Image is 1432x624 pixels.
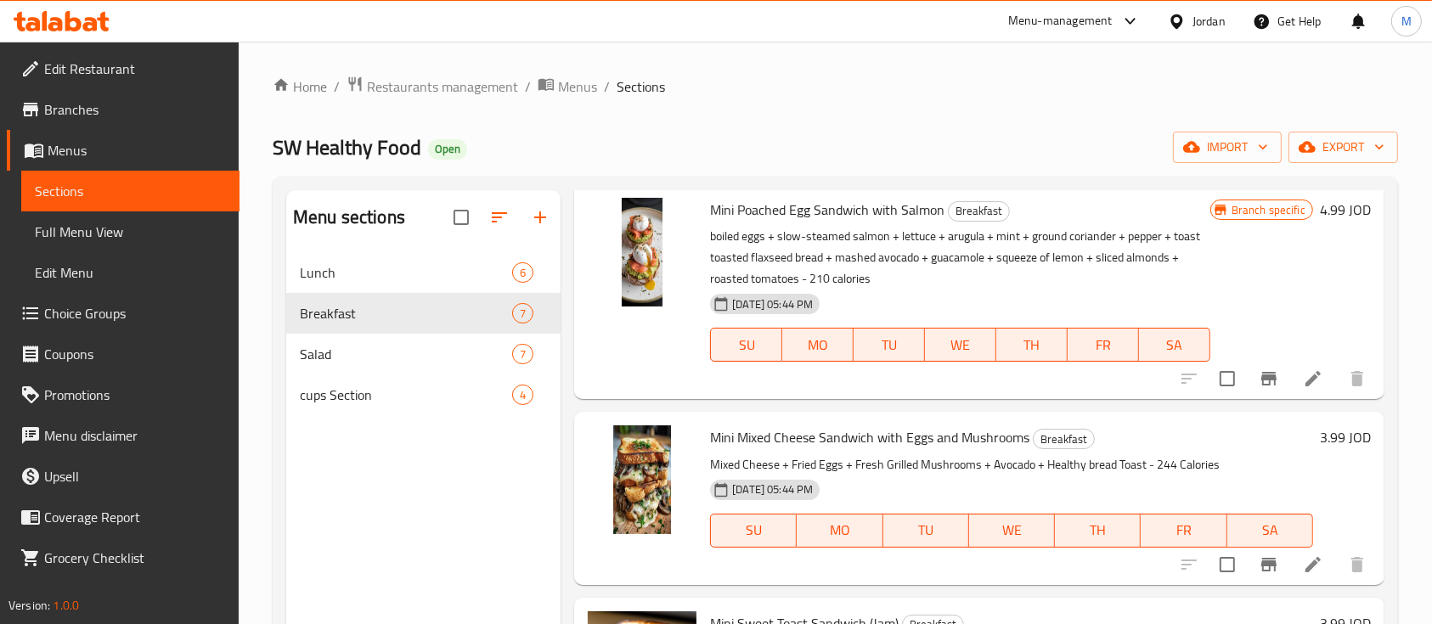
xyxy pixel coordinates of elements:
a: Branches [7,89,240,130]
div: Breakfast7 [286,293,561,334]
span: Sort sections [479,197,520,238]
button: TU [854,328,925,362]
span: Edit Restaurant [44,59,226,79]
a: Menu disclaimer [7,415,240,456]
a: Home [273,76,327,97]
span: 1.0.0 [53,594,79,616]
a: Coverage Report [7,497,240,537]
span: Edit Menu [35,262,226,283]
a: Edit menu item [1303,554,1323,575]
h2: Menu sections [293,205,405,230]
span: Menus [48,140,226,160]
span: 7 [513,346,533,363]
button: WE [969,514,1055,548]
span: Grocery Checklist [44,548,226,568]
div: items [512,303,533,323]
a: Restaurants management [347,76,518,98]
div: Breakfast [948,201,1010,222]
span: Breakfast [1034,430,1094,449]
span: Breakfast [949,201,1009,221]
button: FR [1068,328,1139,362]
span: Restaurants management [367,76,518,97]
span: Coverage Report [44,507,226,527]
button: SU [710,328,782,362]
button: SU [710,514,797,548]
div: Breakfast [1033,429,1095,449]
nav: breadcrumb [273,76,1398,98]
button: Add section [520,197,561,238]
span: 7 [513,306,533,322]
span: Mini Mixed Cheese Sandwich with Eggs and Mushrooms [710,424,1029,450]
div: Menu-management [1008,11,1113,31]
span: Version: [8,594,50,616]
span: Breakfast [300,303,512,323]
span: Full Menu View [35,222,226,242]
a: Grocery Checklist [7,537,240,578]
span: Choice Groups [44,303,226,323]
button: SA [1227,514,1313,548]
span: FR [1074,333,1132,357]
a: Full Menu View [21,211,240,252]
p: Mixed Cheese + Fried Eggs + Fresh Grilled Mushrooms + Avocado + Healthy bread Toast - 244 Calories [710,454,1313,475]
span: import [1187,137,1268,158]
span: Menus [558,76,597,97]
a: Edit menu item [1303,368,1323,389]
button: MO [797,514,882,548]
span: Sections [617,76,665,97]
a: Edit Menu [21,252,240,293]
a: Sections [21,171,240,211]
a: Coupons [7,334,240,374]
a: Promotions [7,374,240,415]
h6: 4.99 JOD [1320,198,1371,222]
a: Menus [538,76,597,98]
span: [DATE] 05:44 PM [725,481,820,498]
span: cups Section [300,385,512,405]
button: TH [1055,514,1141,548]
a: Edit Restaurant [7,48,240,89]
span: Open [428,142,467,156]
span: Select all sections [443,200,479,235]
span: Sections [35,181,226,201]
img: Mini Mixed Cheese Sandwich with Eggs and Mushrooms [588,425,696,534]
span: Branch specific [1225,202,1312,218]
button: delete [1337,358,1378,399]
div: items [512,344,533,364]
h6: 3.99 JOD [1320,425,1371,449]
span: FR [1147,518,1220,542]
span: TH [1062,518,1134,542]
button: Branch-specific-item [1249,544,1289,585]
span: SA [1146,333,1204,357]
span: export [1302,137,1384,158]
span: 4 [513,387,533,403]
span: Branches [44,99,226,120]
div: Open [428,139,467,160]
a: Upsell [7,456,240,497]
span: Salad [300,344,512,364]
li: / [334,76,340,97]
a: Choice Groups [7,293,240,334]
img: Mini Poached Egg Sandwich with Salmon [588,198,696,306]
div: cups Section4 [286,374,561,415]
span: WE [976,518,1048,542]
span: M [1401,12,1412,31]
div: Lunch [300,262,512,283]
li: / [604,76,610,97]
div: Lunch6 [286,252,561,293]
button: Branch-specific-item [1249,358,1289,399]
div: items [512,385,533,405]
button: SA [1139,328,1210,362]
button: TH [996,328,1068,362]
span: Coupons [44,344,226,364]
span: 6 [513,265,533,281]
span: Menu disclaimer [44,425,226,446]
span: WE [932,333,989,357]
span: MO [803,518,876,542]
nav: Menu sections [286,245,561,422]
span: Select to update [1209,361,1245,396]
li: / [525,76,531,97]
span: TU [890,518,962,542]
span: TU [860,333,918,357]
span: SU [718,518,790,542]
